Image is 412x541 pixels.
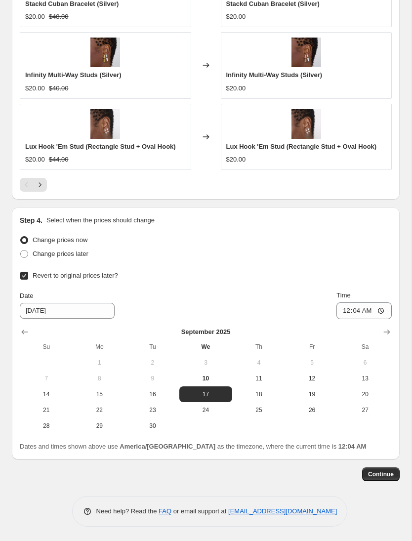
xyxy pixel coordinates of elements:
span: Su [24,343,69,351]
button: Saturday September 13 2025 [338,371,392,386]
span: 22 [77,406,123,414]
th: Thursday [232,339,286,355]
button: Wednesday September 3 2025 [179,355,233,371]
th: Sunday [20,339,73,355]
div: $20.00 [226,155,246,165]
button: Friday September 12 2025 [286,371,339,386]
strike: $40.00 [49,83,69,93]
input: 9/10/2025 [20,303,115,319]
nav: Pagination [20,178,47,192]
b: America/[GEOGRAPHIC_DATA] [120,443,215,450]
span: 8 [77,375,123,382]
span: 25 [236,406,282,414]
span: 23 [130,406,175,414]
span: 13 [342,375,388,382]
a: FAQ [159,507,171,515]
div: $20.00 [25,155,45,165]
span: 27 [342,406,388,414]
button: Saturday September 27 2025 [338,402,392,418]
button: Monday September 8 2025 [73,371,126,386]
span: 24 [183,406,229,414]
th: Wednesday [179,339,233,355]
button: Sunday September 21 2025 [20,402,73,418]
button: Wednesday September 24 2025 [179,402,233,418]
span: We [183,343,229,351]
span: 3 [183,359,229,367]
div: $20.00 [226,12,246,22]
button: Tuesday September 2 2025 [126,355,179,371]
span: 19 [289,390,335,398]
div: $20.00 [226,83,246,93]
button: Thursday September 11 2025 [232,371,286,386]
span: Revert to original prices later? [33,272,118,279]
span: 29 [77,422,123,430]
th: Saturday [338,339,392,355]
th: Tuesday [126,339,179,355]
button: Friday September 26 2025 [286,402,339,418]
div: $20.00 [25,83,45,93]
th: Monday [73,339,126,355]
span: 26 [289,406,335,414]
span: Lux Hook 'Em Stud (Rectangle Stud + Oval Hook) [25,143,176,150]
span: 18 [236,390,282,398]
button: Next [33,178,47,192]
span: 5 [289,359,335,367]
button: Thursday September 18 2025 [232,386,286,402]
h2: Step 4. [20,215,42,225]
span: Time [336,291,350,299]
span: Mo [77,343,123,351]
button: Friday September 5 2025 [286,355,339,371]
span: Continue [368,470,394,478]
img: FullSizeRender_383431ac-9232-4590-ae39-5998060254b4_80x.jpg [291,109,321,139]
button: Wednesday September 17 2025 [179,386,233,402]
a: [EMAIL_ADDRESS][DOMAIN_NAME] [228,507,337,515]
span: 12 [289,375,335,382]
span: 9 [130,375,175,382]
span: Infinity Multi-Way Studs (Silver) [226,71,323,79]
span: Date [20,292,33,299]
input: 12:00 [336,302,392,319]
span: 15 [77,390,123,398]
button: Sunday September 7 2025 [20,371,73,386]
span: 20 [342,390,388,398]
span: 2 [130,359,175,367]
button: Tuesday September 16 2025 [126,386,179,402]
button: Show next month, October 2025 [380,325,394,339]
button: Show previous month, August 2025 [18,325,32,339]
button: Tuesday September 9 2025 [126,371,179,386]
span: Tu [130,343,175,351]
span: 1 [77,359,123,367]
button: Today Wednesday September 10 2025 [179,371,233,386]
span: or email support at [171,507,228,515]
span: Need help? Read the [96,507,159,515]
img: FullSizeRender_383431ac-9232-4590-ae39-5998060254b4_80x.jpg [90,109,120,139]
button: Saturday September 6 2025 [338,355,392,371]
button: Monday September 15 2025 [73,386,126,402]
span: Infinity Multi-Way Studs (Silver) [25,71,122,79]
b: 12:04 AM [338,443,367,450]
button: Monday September 29 2025 [73,418,126,434]
span: 17 [183,390,229,398]
span: 4 [236,359,282,367]
button: Thursday September 25 2025 [232,402,286,418]
img: 4424EC80-02C4-4D5C-BC24-6546578F659F_80x.jpg [291,38,321,67]
button: Monday September 1 2025 [73,355,126,371]
button: Thursday September 4 2025 [232,355,286,371]
img: 4424EC80-02C4-4D5C-BC24-6546578F659F_80x.jpg [90,38,120,67]
button: Monday September 22 2025 [73,402,126,418]
strike: $48.00 [49,12,69,22]
span: 28 [24,422,69,430]
span: Sa [342,343,388,351]
button: Saturday September 20 2025 [338,386,392,402]
button: Sunday September 14 2025 [20,386,73,402]
span: 21 [24,406,69,414]
strike: $44.00 [49,155,69,165]
span: 11 [236,375,282,382]
p: Select when the prices should change [46,215,155,225]
button: Sunday September 28 2025 [20,418,73,434]
button: Tuesday September 23 2025 [126,402,179,418]
span: 7 [24,375,69,382]
span: Fr [289,343,335,351]
span: Dates and times shown above use as the timezone, where the current time is [20,443,366,450]
button: Friday September 19 2025 [286,386,339,402]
